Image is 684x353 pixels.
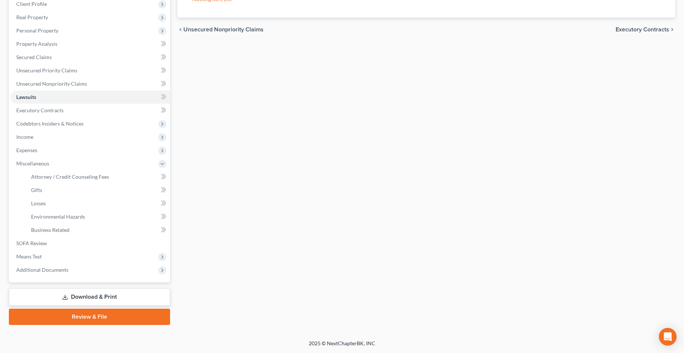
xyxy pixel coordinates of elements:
a: Business Related [25,223,170,237]
span: Miscellaneous [16,160,49,167]
a: SOFA Review [10,237,170,250]
a: Losses [25,197,170,210]
span: Environmental Hazards [31,213,85,220]
a: Property Analysis [10,37,170,51]
span: Means Test [16,253,42,260]
div: Open Intercom Messenger [659,328,677,346]
span: Attorney / Credit Counseling Fees [31,174,109,180]
a: Download & Print [9,288,170,306]
a: Environmental Hazards [25,210,170,223]
span: Secured Claims [16,54,52,60]
span: Gifts [31,187,42,193]
span: SOFA Review [16,240,47,246]
span: Lawsuits [16,94,36,100]
span: Business Related [31,227,70,233]
span: Income [16,134,33,140]
i: chevron_left [177,27,183,32]
a: Unsecured Priority Claims [10,64,170,77]
a: Executory Contracts [10,104,170,117]
span: Client Profile [16,1,47,7]
span: Unsecured Nonpriority Claims [16,80,87,87]
span: Personal Property [16,27,58,34]
a: Review & File [9,309,170,325]
div: 2025 © NextChapterBK, INC [131,340,553,353]
button: chevron_left Unsecured Nonpriority Claims [177,27,264,32]
span: Property Analysis [16,41,57,47]
span: Real Property [16,14,48,20]
a: Lawsuits [10,90,170,104]
span: Losses [31,200,46,206]
span: Unsecured Priority Claims [16,67,77,73]
span: Executory Contracts [616,27,669,32]
span: Expenses [16,147,37,153]
a: Attorney / Credit Counseling Fees [25,170,170,184]
i: chevron_right [669,27,675,32]
a: Unsecured Nonpriority Claims [10,77,170,90]
span: Executory Contracts [16,107,64,113]
span: Unsecured Nonpriority Claims [183,27,264,32]
a: Gifts [25,184,170,197]
a: Secured Claims [10,51,170,64]
span: Additional Documents [16,267,68,273]
button: Executory Contracts chevron_right [616,27,675,32]
span: Codebtors Insiders & Notices [16,120,84,127]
